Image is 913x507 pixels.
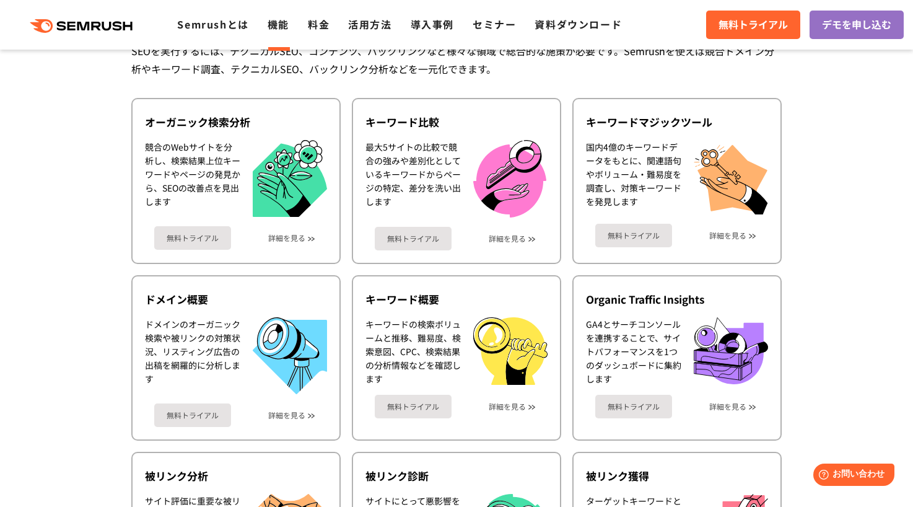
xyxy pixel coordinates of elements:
a: 詳細を見る [709,402,746,411]
div: 最大5サイトの比較で競合の強みや差別化としているキーワードからページの特定、差分を洗い出します [365,140,461,218]
a: 無料トライアル [595,224,672,247]
a: 無料トライアル [154,226,231,250]
img: ドメイン概要 [253,317,327,394]
a: 機能 [268,17,289,32]
div: ドメインのオーガニック検索や被リンクの対策状況、リスティング広告の出稿を網羅的に分析します [145,317,240,394]
img: キーワード概要 [473,317,548,385]
div: 競合のWebサイトを分析し、検索結果上位キーワードやページの発見から、SEOの改善点を見出します [145,140,240,218]
div: SEOを実行するには、テクニカルSEO、コンテンツ、バックリンクなど様々な領域で総合的な施策が必要です。Semrushを使えば競合ドメイン分析やキーワード調査、テクニカルSEO、バックリンク分析... [131,42,782,78]
div: オーガニック検索分析 [145,115,327,130]
a: 無料トライアル [375,395,452,418]
a: 詳細を見る [489,402,526,411]
a: 無料トライアル [154,403,231,427]
span: デモを申し込む [822,17,891,33]
a: 料金 [308,17,330,32]
a: 詳細を見る [268,411,305,420]
img: キーワードマジックツール [694,140,768,214]
iframe: Help widget launcher [803,459,899,493]
div: キーワードマジックツール [586,115,768,130]
a: 詳細を見る [489,234,526,243]
div: 被リンク分析 [145,469,327,483]
a: 詳細を見る [268,234,305,242]
img: Organic Traffic Insights [694,317,768,384]
a: Semrushとは [177,17,248,32]
a: 無料トライアル [706,11,800,39]
a: 詳細を見る [709,231,746,240]
a: 無料トライアル [375,227,452,250]
a: セミナー [473,17,516,32]
div: 国内4億のキーワードデータをもとに、関連語句やボリューム・難易度を調査し、対策キーワードを発見します [586,140,681,214]
img: キーワード比較 [473,140,546,218]
a: デモを申し込む [810,11,904,39]
div: 被リンク診断 [365,469,548,483]
span: 無料トライアル [719,17,788,33]
img: オーガニック検索分析 [253,140,327,218]
div: 被リンク獲得 [586,469,768,483]
a: 資料ダウンロード [535,17,622,32]
a: 無料トライアル [595,395,672,418]
a: 導入事例 [411,17,454,32]
div: Organic Traffic Insights [586,292,768,307]
div: ドメイン概要 [145,292,327,307]
div: キーワード比較 [365,115,548,130]
div: キーワード概要 [365,292,548,307]
a: 活用方法 [348,17,391,32]
div: キーワードの検索ボリュームと推移、難易度、検索意図、CPC、検索結果の分析情報などを確認します [365,317,461,386]
div: GA4とサーチコンソールを連携することで、サイトパフォーマンスを1つのダッシュボードに集約します [586,317,681,386]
